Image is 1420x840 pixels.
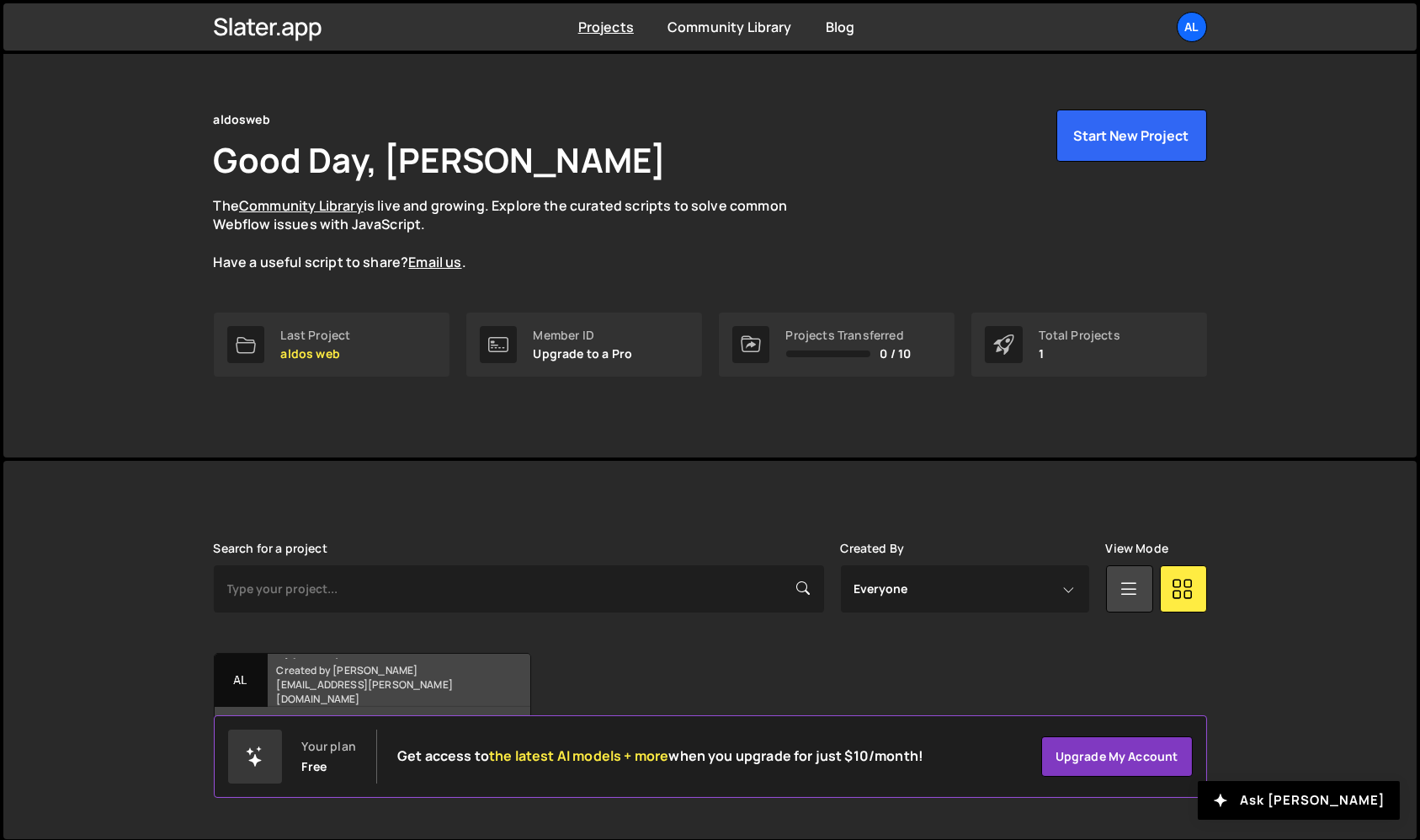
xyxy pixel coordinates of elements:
label: View Mode [1106,542,1168,555]
a: Projects [578,18,634,36]
div: Free [302,760,327,773]
label: Created By [841,542,905,555]
a: Community Library [239,196,364,215]
h1: Good Day, [PERSON_NAME] [214,136,667,183]
h2: Get access to when you upgrade for just $10/month! [397,748,923,764]
a: Community Library [667,18,792,36]
button: Start New Project [1056,110,1207,162]
h2: aldos web [277,654,480,659]
span: the latest AI models + more [489,746,668,765]
a: al [1177,12,1207,42]
span: 0 / 10 [880,347,912,361]
div: Your plan [302,740,356,753]
small: Created by [PERSON_NAME][EMAIL_ADDRESS][PERSON_NAME][DOMAIN_NAME] [277,663,480,706]
a: al aldos web Created by [PERSON_NAME][EMAIL_ADDRESS][PERSON_NAME][DOMAIN_NAME] 1 page, last updat... [214,653,531,758]
a: Blog [826,18,855,36]
input: Type your project... [214,565,824,613]
div: 1 page, last updated by [DATE] [215,707,530,757]
a: Last Project aldos web [214,313,449,377]
div: aldosweb [214,110,270,130]
p: aldos web [281,347,351,361]
div: Last Project [281,329,351,342]
div: Member ID [534,329,633,342]
a: Upgrade my account [1041,736,1193,777]
a: Email us [408,253,461,271]
p: Upgrade to a Pro [534,347,633,361]
div: Total Projects [1040,329,1120,342]
p: The is live and growing. Explore the curated scripts to solve common Webflow issues with JavaScri... [214,196,820,272]
button: Ask [PERSON_NAME] [1198,781,1400,820]
p: 1 [1040,347,1120,361]
label: Search for a project [214,542,327,555]
div: al [215,654,268,707]
div: Projects Transferred [786,329,912,342]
